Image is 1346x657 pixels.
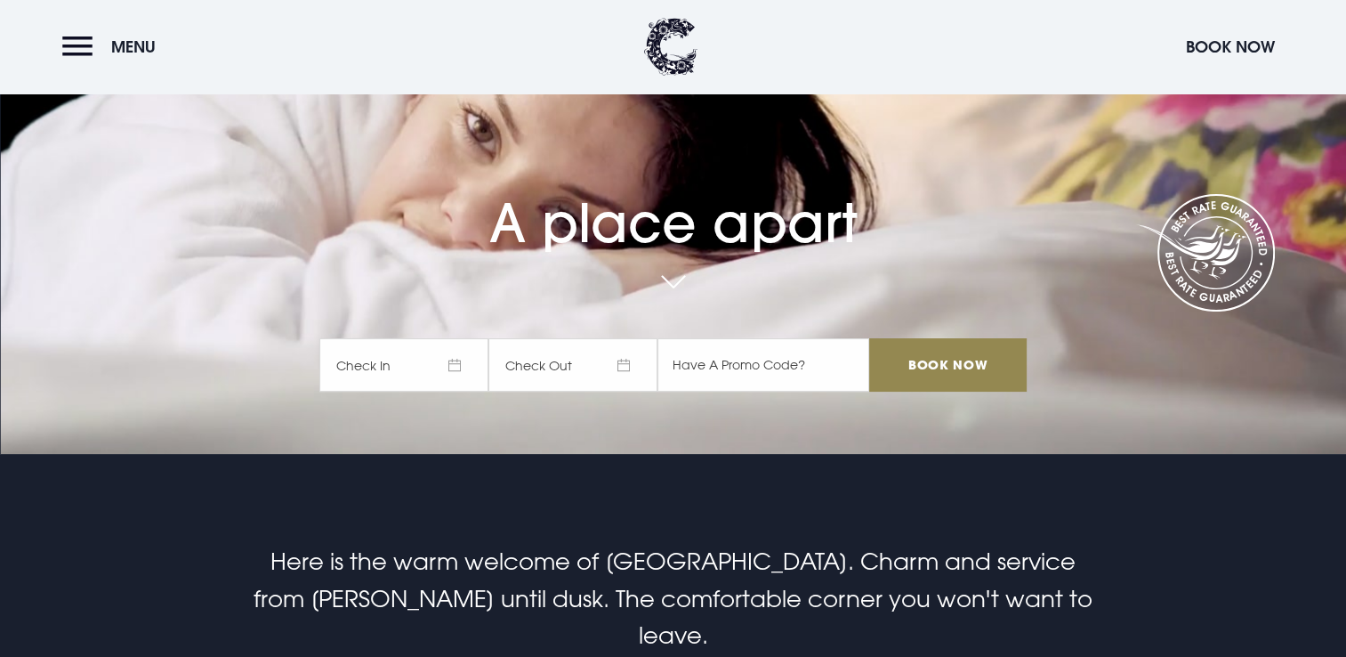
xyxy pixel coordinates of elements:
span: Check Out [488,338,657,392]
button: Book Now [1177,28,1284,66]
img: Clandeboye Lodge [644,18,697,76]
input: Have A Promo Code? [657,338,869,392]
button: Menu [62,28,165,66]
span: Check In [319,338,488,392]
span: Menu [111,36,156,57]
input: Book Now [869,338,1026,392]
h1: A place apart [319,151,1026,255]
p: Here is the warm welcome of [GEOGRAPHIC_DATA]. Charm and service from [PERSON_NAME] until dusk. T... [249,543,1096,654]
